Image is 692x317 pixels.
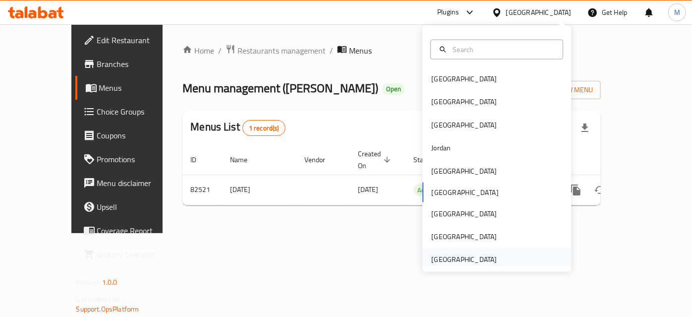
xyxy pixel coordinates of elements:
[349,45,372,57] span: Menus
[237,45,326,57] span: Restaurants management
[75,195,187,219] a: Upsell
[431,73,497,84] div: [GEOGRAPHIC_DATA]
[431,165,497,176] div: [GEOGRAPHIC_DATA]
[75,171,187,195] a: Menu disclaimer
[75,147,187,171] a: Promotions
[97,106,179,118] span: Choice Groups
[431,142,451,153] div: Jordan
[97,177,179,189] span: Menu disclaimer
[75,219,187,243] a: Coverage Report
[573,116,597,140] div: Export file
[242,120,286,136] div: Total records count
[437,6,459,18] div: Plugins
[449,44,557,55] input: Search
[588,178,612,202] button: Change Status
[75,100,187,124] a: Choice Groups
[382,83,405,95] div: Open
[222,175,296,205] td: [DATE]
[182,45,214,57] a: Home
[99,82,179,94] span: Menus
[75,52,187,76] a: Branches
[75,124,187,147] a: Coupons
[97,201,179,213] span: Upsell
[506,7,572,18] div: [GEOGRAPHIC_DATA]
[304,154,338,166] span: Vendor
[97,129,179,141] span: Coupons
[218,45,222,57] li: /
[431,96,497,107] div: [GEOGRAPHIC_DATA]
[413,185,439,196] span: Active
[358,148,394,172] span: Created On
[97,153,179,165] span: Promotions
[76,303,139,316] a: Support.OpsPlatform
[358,183,378,196] span: [DATE]
[230,154,260,166] span: Name
[431,254,497,265] div: [GEOGRAPHIC_DATA]
[97,34,179,46] span: Edit Restaurant
[674,7,680,18] span: M
[75,243,187,266] a: Grocery Checklist
[76,293,122,306] span: Get support on:
[564,178,588,202] button: more
[182,77,378,99] span: Menu management ( [PERSON_NAME] )
[182,175,222,205] td: 82521
[431,208,497,219] div: [GEOGRAPHIC_DATA]
[431,119,497,130] div: [GEOGRAPHIC_DATA]
[75,76,187,100] a: Menus
[75,28,187,52] a: Edit Restaurant
[76,276,101,289] span: Version:
[182,44,601,57] nav: breadcrumb
[97,225,179,237] span: Coverage Report
[97,249,179,260] span: Grocery Checklist
[330,45,333,57] li: /
[102,276,117,289] span: 1.0.0
[190,120,285,136] h2: Menus List
[431,231,497,242] div: [GEOGRAPHIC_DATA]
[243,124,285,133] span: 1 record(s)
[226,44,326,57] a: Restaurants management
[97,58,179,70] span: Branches
[413,154,446,166] span: Status
[382,85,405,93] span: Open
[190,154,209,166] span: ID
